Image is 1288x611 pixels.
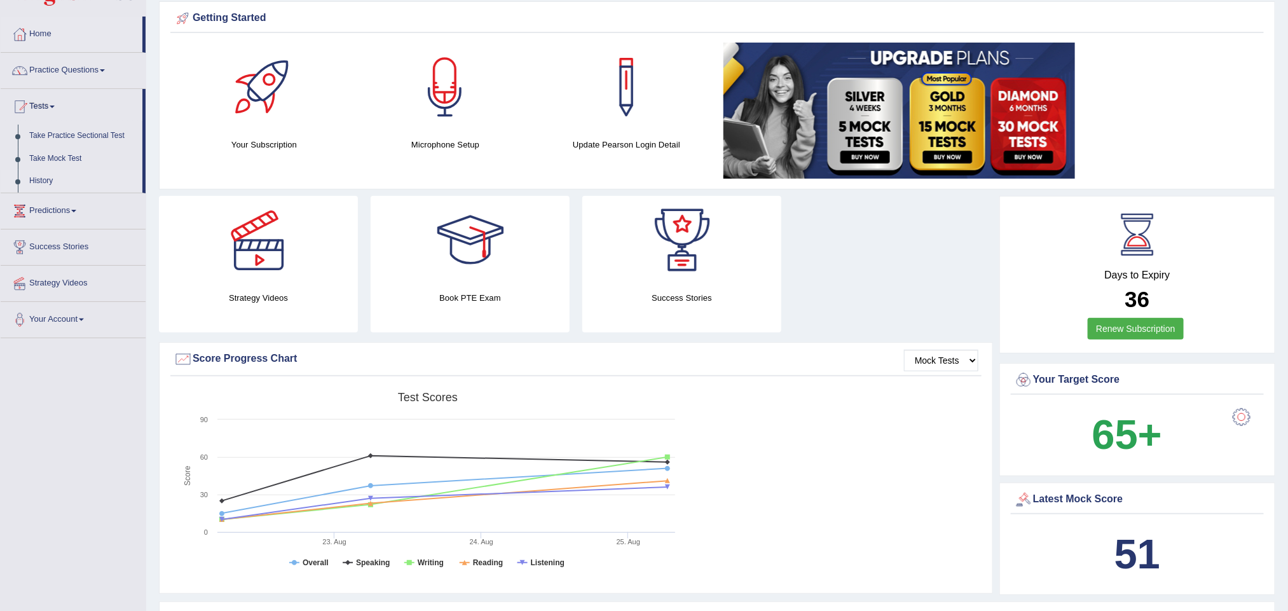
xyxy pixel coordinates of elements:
[322,538,346,546] tspan: 23. Aug
[418,558,444,567] tspan: Writing
[1088,318,1184,340] a: Renew Subscription
[24,170,142,193] a: History
[1014,490,1261,509] div: Latest Mock Score
[180,138,348,151] h4: Your Subscription
[1,266,146,298] a: Strategy Videos
[470,538,493,546] tspan: 24. Aug
[398,391,458,404] tspan: Test scores
[1,230,146,261] a: Success Stories
[159,291,358,305] h4: Strategy Videos
[1125,287,1150,312] b: 36
[531,558,565,567] tspan: Listening
[200,491,208,498] text: 30
[1092,411,1162,458] b: 65+
[183,466,192,486] tspan: Score
[1,53,146,85] a: Practice Questions
[174,9,1261,28] div: Getting Started
[303,558,329,567] tspan: Overall
[1,17,142,48] a: Home
[542,138,711,151] h4: Update Pearson Login Detail
[1,302,146,334] a: Your Account
[200,416,208,423] text: 90
[1114,531,1160,577] b: 51
[1014,270,1261,281] h4: Days to Expiry
[1,89,142,121] a: Tests
[371,291,570,305] h4: Book PTE Exam
[24,148,142,170] a: Take Mock Test
[204,528,208,536] text: 0
[582,291,781,305] h4: Success Stories
[473,558,503,567] tspan: Reading
[1014,371,1261,390] div: Your Target Score
[24,125,142,148] a: Take Practice Sectional Test
[200,453,208,461] text: 60
[356,558,390,567] tspan: Speaking
[1,193,146,225] a: Predictions
[723,43,1075,179] img: small5.jpg
[617,538,640,546] tspan: 25. Aug
[174,350,978,369] div: Score Progress Chart
[361,138,530,151] h4: Microphone Setup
